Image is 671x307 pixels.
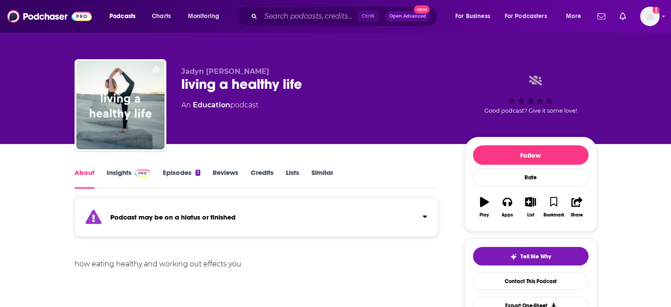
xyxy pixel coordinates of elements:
[473,145,589,165] button: Follow
[640,7,660,26] button: Show profile menu
[496,191,519,223] button: Apps
[195,170,200,176] div: 1
[521,253,551,260] span: Tell Me Why
[181,67,269,76] span: Jadyn [PERSON_NAME]
[473,247,589,265] button: tell me why sparkleTell Me Why
[449,9,501,23] button: open menu
[181,100,259,110] div: An podcast
[146,9,176,23] a: Charts
[640,7,660,26] img: User Profile
[286,168,299,189] a: Lists
[473,191,496,223] button: Play
[543,212,564,218] div: Bookmark
[502,212,513,218] div: Apps
[261,9,358,23] input: Search podcasts, credits, & more...
[193,101,230,109] a: Education
[594,9,609,24] a: Show notifications dropdown
[213,168,238,189] a: Reviews
[251,168,274,189] a: Credits
[571,212,583,218] div: Share
[386,11,430,22] button: Open AdvancedNew
[542,191,565,223] button: Bookmark
[76,61,165,149] img: living a healthy life
[616,9,630,24] a: Show notifications dropdown
[358,11,379,22] span: Ctrl K
[519,191,542,223] button: List
[640,7,660,26] span: Logged in as Ashley_Beenen
[465,67,597,122] div: Good podcast? Give it some love!
[510,253,517,260] img: tell me why sparkle
[484,107,577,114] span: Good podcast? Give it some love!
[473,273,589,290] a: Contact This Podcast
[182,9,231,23] button: open menu
[162,168,200,189] a: Episodes1
[652,7,660,14] svg: Add a profile image
[390,14,426,19] span: Open Advanced
[245,6,446,27] div: Search podcasts, credits, & more...
[566,10,581,23] span: More
[505,10,547,23] span: For Podcasters
[75,168,94,189] a: About
[565,191,588,223] button: Share
[455,10,490,23] span: For Business
[188,10,219,23] span: Monitoring
[75,203,439,237] section: Click to expand status details
[560,9,592,23] button: open menu
[152,10,171,23] span: Charts
[103,9,147,23] button: open menu
[414,5,430,14] span: New
[7,8,92,25] img: Podchaser - Follow, Share and Rate Podcasts
[109,10,135,23] span: Podcasts
[527,212,534,218] div: List
[107,168,150,189] a: InsightsPodchaser Pro
[499,9,560,23] button: open menu
[135,170,150,177] img: Podchaser Pro
[480,212,489,218] div: Play
[110,213,236,221] strong: Podcast may be on a hiatus or finished
[473,168,589,186] div: Rate
[311,168,333,189] a: Similar
[75,258,439,270] div: how eating healthy and working out effects you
